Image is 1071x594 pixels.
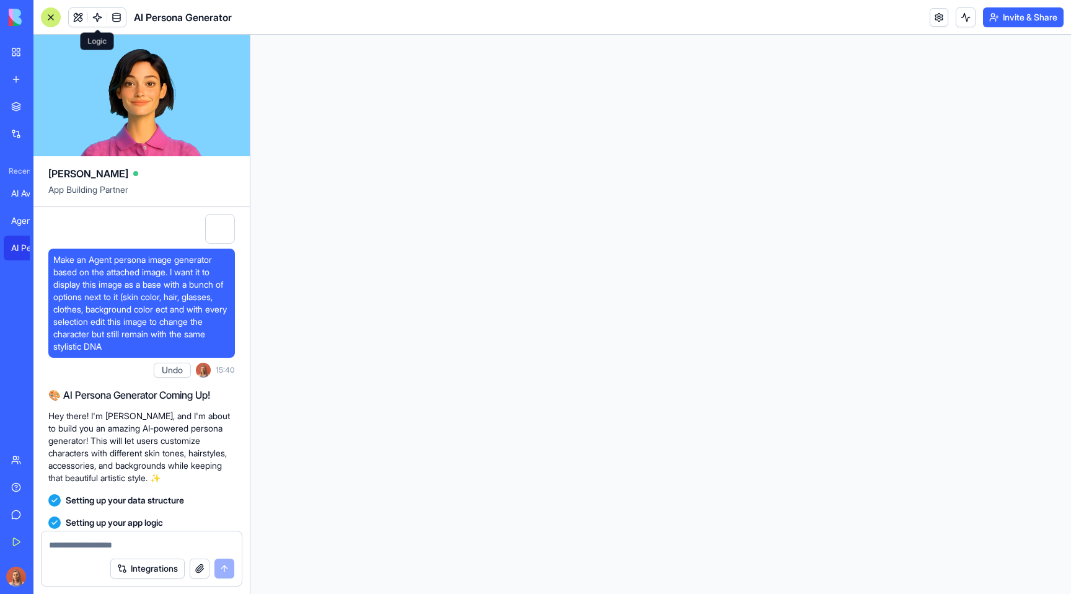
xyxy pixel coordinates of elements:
[216,365,235,375] span: 15:40
[983,7,1064,27] button: Invite & Share
[48,388,235,402] h2: 🎨 AI Persona Generator Coming Up!
[4,208,53,233] a: Agent Studio
[154,363,191,378] button: Undo
[4,166,30,176] span: Recent
[81,33,114,50] div: Logic
[66,494,184,507] span: Setting up your data structure
[196,363,211,378] img: Marina_gj5dtt.jpg
[4,181,53,206] a: AI Avatar Generator Studio
[11,242,46,254] div: AI Persona Generator
[53,254,230,353] span: Make an Agent persona image generator based on the attached image. I want it to display this imag...
[11,187,46,200] div: AI Avatar Generator Studio
[48,166,128,181] span: [PERSON_NAME]
[6,567,26,587] img: Marina_gj5dtt.jpg
[48,184,235,206] span: App Building Partner
[110,559,185,578] button: Integrations
[9,9,86,26] img: logo
[66,516,163,529] span: Setting up your app logic
[11,215,46,227] div: Agent Studio
[134,10,232,25] span: AI Persona Generator
[4,236,53,260] a: AI Persona Generator
[48,410,235,484] p: Hey there! I'm [PERSON_NAME], and I'm about to build you an amazing AI-powered persona generator!...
